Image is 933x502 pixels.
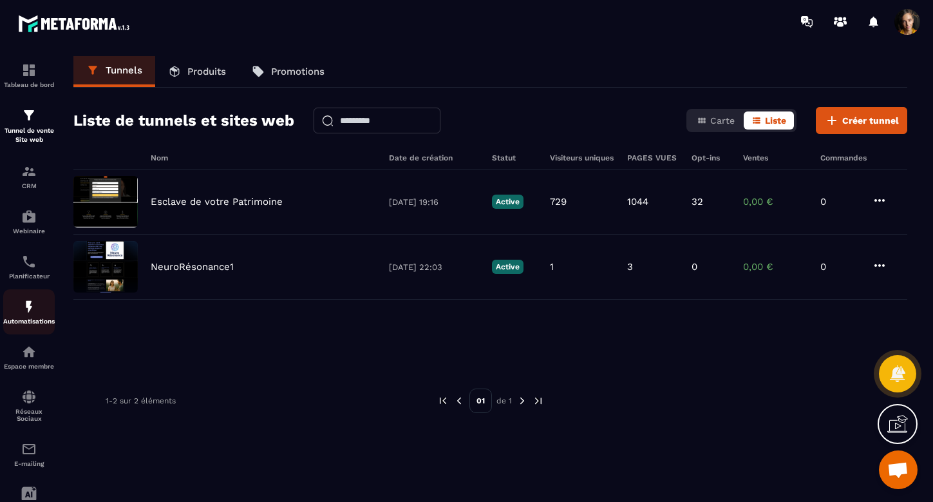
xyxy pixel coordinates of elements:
[3,81,55,88] p: Tableau de bord
[151,261,234,273] p: NeuroRésonance1
[3,244,55,289] a: schedulerschedulerPlanificateur
[151,153,376,162] h6: Nom
[710,115,735,126] span: Carte
[469,389,492,413] p: 01
[550,196,567,208] p: 729
[3,199,55,244] a: automationsautomationsWebinaire
[692,196,703,208] p: 32
[3,363,55,370] p: Espace membre
[842,114,899,127] span: Créer tunnel
[692,153,730,162] h6: Opt-ins
[3,289,55,334] a: automationsautomationsAutomatisations
[820,153,867,162] h6: Commandes
[21,63,37,78] img: formation
[18,12,134,35] img: logo
[21,299,37,314] img: automations
[3,227,55,235] p: Webinaire
[743,261,807,273] p: 0,00 €
[73,56,155,87] a: Tunnels
[879,450,918,489] div: Ouvrir le chat
[73,108,294,133] h2: Liste de tunnels et sites web
[239,56,337,87] a: Promotions
[816,107,907,134] button: Créer tunnel
[3,334,55,380] a: automationsautomationsEspace membre
[155,56,239,87] a: Produits
[21,209,37,224] img: automations
[743,196,807,208] p: 0,00 €
[151,196,283,208] p: Esclave de votre Patrimoine
[106,64,142,76] p: Tunnels
[3,182,55,189] p: CRM
[3,154,55,199] a: formationformationCRM
[744,111,794,130] button: Liste
[73,176,138,227] img: image
[389,153,479,162] h6: Date de création
[21,254,37,269] img: scheduler
[389,197,479,207] p: [DATE] 19:16
[532,395,544,407] img: next
[73,241,138,293] img: image
[820,261,859,273] p: 0
[437,395,449,407] img: prev
[3,318,55,325] p: Automatisations
[627,153,679,162] h6: PAGES VUES
[820,196,859,208] p: 0
[3,432,55,477] a: emailemailE-mailing
[692,261,697,273] p: 0
[21,164,37,179] img: formation
[389,262,479,272] p: [DATE] 22:03
[689,111,742,130] button: Carte
[743,153,807,162] h6: Ventes
[106,396,176,405] p: 1-2 sur 2 éléments
[187,66,226,77] p: Produits
[496,396,512,406] p: de 1
[3,460,55,467] p: E-mailing
[3,53,55,98] a: formationformationTableau de bord
[550,153,614,162] h6: Visiteurs uniques
[271,66,325,77] p: Promotions
[3,380,55,432] a: social-networksocial-networkRéseaux Sociaux
[3,408,55,422] p: Réseaux Sociaux
[492,260,523,274] p: Active
[627,261,633,273] p: 3
[3,273,55,280] p: Planificateur
[21,108,37,123] img: formation
[765,115,786,126] span: Liste
[453,395,465,407] img: prev
[3,126,55,144] p: Tunnel de vente Site web
[3,98,55,154] a: formationformationTunnel de vente Site web
[21,344,37,360] img: automations
[550,261,554,273] p: 1
[21,441,37,457] img: email
[21,389,37,405] img: social-network
[492,195,523,209] p: Active
[492,153,537,162] h6: Statut
[516,395,528,407] img: next
[627,196,648,208] p: 1044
